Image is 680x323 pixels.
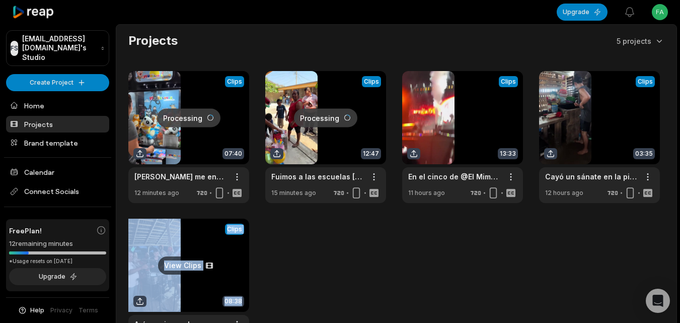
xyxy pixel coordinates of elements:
[6,182,109,201] span: Connect Socials
[18,306,44,315] button: Help
[11,41,18,56] div: FS
[617,36,664,46] button: 5 projects
[79,306,98,315] a: Terms
[30,306,44,315] span: Help
[9,257,106,265] div: *Usage resets on [DATE]
[271,171,364,182] a: Fuimos a las escuelas [PERSON_NAME] a dejarles una sorpresa por el [DATE]
[557,4,608,21] button: Upgrade
[6,74,109,91] button: Create Project
[6,164,109,180] a: Calendar
[9,239,106,249] div: 12 remaining minutes
[134,171,227,182] a: [PERSON_NAME] me encargó un peluche y [PERSON_NAME] el final
[50,306,72,315] a: Privacy
[545,171,638,182] a: Cayó un sánate en la pila de agua@EL CHE ⚡️
[9,225,42,236] span: Free Plan!
[646,289,670,313] div: Open Intercom Messenger
[6,97,109,114] a: Home
[9,268,106,285] button: Upgrade
[6,135,109,151] a: Brand template
[22,34,97,62] p: [EMAIL_ADDRESS][DOMAIN_NAME]'s Studio
[408,171,501,182] a: En el cinco de @El Mimoso 🗣️🎤
[128,33,178,49] h2: Projects
[6,116,109,133] a: Projects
